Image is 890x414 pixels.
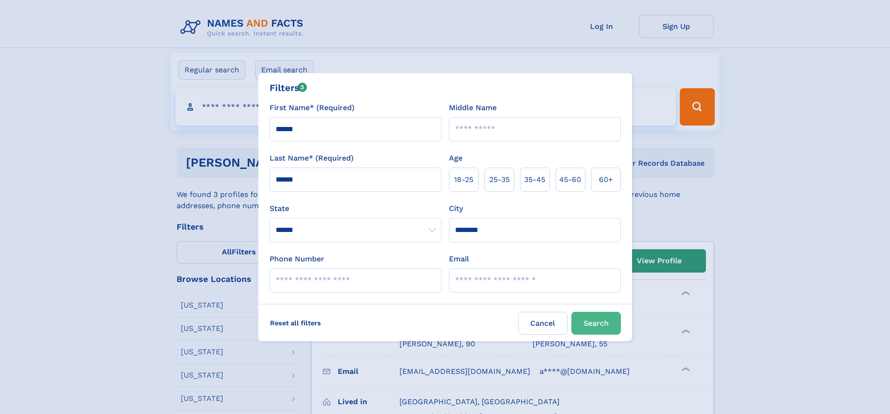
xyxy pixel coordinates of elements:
[449,153,463,164] label: Age
[449,203,463,214] label: City
[599,174,613,185] span: 60+
[518,312,568,335] label: Cancel
[571,312,621,335] button: Search
[449,253,469,265] label: Email
[449,102,497,113] label: Middle Name
[270,81,307,95] div: Filters
[270,102,355,113] label: First Name* (Required)
[270,203,441,214] label: State
[489,174,510,185] span: 25‑35
[559,174,581,185] span: 45‑60
[524,174,545,185] span: 35‑45
[264,312,327,334] label: Reset all filters
[270,253,324,265] label: Phone Number
[270,153,354,164] label: Last Name* (Required)
[454,174,473,185] span: 18‑25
